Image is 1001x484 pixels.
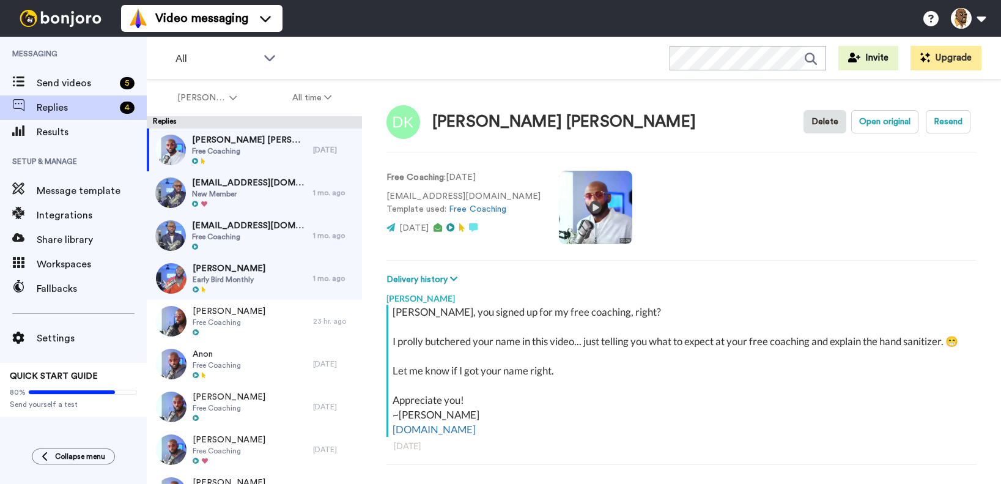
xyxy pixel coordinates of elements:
button: [PERSON_NAME] [149,87,265,109]
p: : [DATE] [386,171,541,184]
p: [EMAIL_ADDRESS][DOMAIN_NAME] Template used: [386,190,541,216]
span: Message template [37,184,147,198]
img: vm-color.svg [128,9,148,28]
a: [PERSON_NAME]Early Bird Monthly1 mo. ago [147,257,362,300]
span: Send yourself a test [10,400,137,409]
button: Delete [803,110,846,133]
div: [DATE] [313,445,356,455]
div: [PERSON_NAME] [PERSON_NAME] [432,113,696,131]
span: QUICK START GUIDE [10,372,98,381]
div: [PERSON_NAME] [386,286,977,305]
span: Free Coaching [192,146,307,156]
img: e1571473-674e-4fb5-82b6-f32598f6bb34-thumb.jpg [156,434,187,465]
div: Replies [147,116,362,128]
span: Send videos [37,76,115,91]
span: Free Coaching [192,232,307,242]
img: bj-logo-header-white.svg [15,10,106,27]
span: 80% [10,387,26,397]
span: [EMAIL_ADDRESS][DOMAIN_NAME] [192,177,307,189]
span: Collapse menu [55,452,105,461]
span: [PERSON_NAME] [193,262,265,275]
span: Free Coaching [193,446,265,456]
a: Free Coaching [449,205,506,214]
img: 7ba7e195-801c-4cb7-874c-5a1d1b9a8791-thumb.jpg [156,306,187,337]
span: Early Bird Monthly [193,275,265,285]
a: AnonFree Coaching[DATE] [147,343,362,385]
img: 836f08c6-17bf-493e-8ad9-256469128cc8-thumb.jpg [156,349,187,379]
span: Video messaging [155,10,248,27]
span: Free Coaching [193,403,265,413]
button: All time [265,87,360,109]
button: Open original [851,110,918,133]
a: [EMAIL_ADDRESS][DOMAIN_NAME]Free Coaching1 mo. ago [147,214,362,257]
span: Share library [37,233,147,247]
span: [DATE] [399,224,429,233]
a: [PERSON_NAME]Free Coaching[DATE] [147,428,362,471]
button: Invite [838,46,898,70]
img: 04f5b6ea-c23b-42e5-97d4-22f3738a1dda-thumb.jpg [156,392,187,422]
span: Settings [37,331,147,346]
span: Replies [37,100,115,115]
span: [PERSON_NAME] [193,434,265,446]
span: Workspaces [37,257,147,272]
img: 4fea5106-3223-4258-969d-0f588911f3cb-thumb.jpg [155,220,186,251]
a: [PERSON_NAME] [PERSON_NAME]Free Coaching[DATE] [147,128,362,171]
span: Results [37,125,147,140]
div: [DATE] [394,440,969,452]
img: 04d2256d-6dbd-43e3-bc73-0bd732d60854-thumb.jpg [156,263,187,294]
span: [EMAIL_ADDRESS][DOMAIN_NAME] [192,220,307,232]
span: All [175,51,257,66]
span: [PERSON_NAME] [193,391,265,403]
span: Integrations [37,208,147,223]
span: Free Coaching [193,360,241,370]
span: Free Coaching [193,318,265,327]
button: Collapse menu [32,449,115,464]
div: [DATE] [313,402,356,412]
strong: Free Coaching [386,173,444,182]
a: [PERSON_NAME]Free Coaching23 hr. ago [147,300,362,343]
div: [PERSON_NAME], you signed up for my free coaching, right? I prolly butchered your name in this vi... [393,305,973,437]
div: 5 [120,77,135,89]
img: 3c7731fe-347c-4a32-a53d-d4aac9e5c19d-thumb.jpg [155,135,186,165]
a: [EMAIL_ADDRESS][DOMAIN_NAME]New Member1 mo. ago [147,171,362,214]
div: [DATE] [313,359,356,369]
span: [PERSON_NAME] [193,305,265,318]
div: 23 hr. ago [313,316,356,326]
span: [PERSON_NAME] [177,92,227,104]
button: Resend [926,110,970,133]
span: Fallbacks [37,281,147,296]
div: 1 mo. ago [313,274,356,283]
div: 4 [120,102,135,114]
div: [DATE] [313,145,356,155]
img: Image of Dean Kenneth jackson [386,105,420,139]
span: Anon [193,348,241,360]
div: 1 mo. ago [313,231,356,240]
div: 1 mo. ago [313,188,356,198]
span: [PERSON_NAME] [PERSON_NAME] [192,134,307,146]
button: Upgrade [911,46,981,70]
a: [PERSON_NAME]Free Coaching[DATE] [147,385,362,428]
img: f079c150-4b57-41df-a5b7-fb47b394fcf9-thumb.jpg [155,177,186,208]
span: New Member [192,189,307,199]
button: Delivery history [386,273,461,286]
a: [DOMAIN_NAME] [393,423,476,436]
